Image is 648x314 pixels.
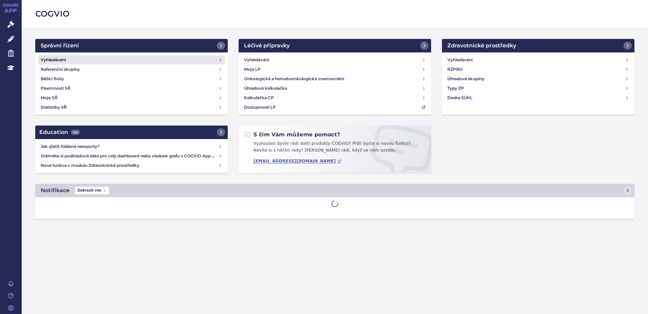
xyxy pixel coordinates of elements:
h4: Úhradová kalkulačka [244,85,287,92]
span: Zobrazit vše [75,187,109,194]
h4: Kalkulačka CP [244,94,274,101]
h4: Deska SÚKL [447,94,472,101]
a: Běžící lhůty [38,74,225,84]
a: Písemnosti SŘ [38,84,225,93]
h4: Vyhledávání [41,57,66,63]
h2: Notifikace [41,186,69,195]
h4: Stáhněte si podkladová data pro celý dashboard nebo obrázek grafu v COGVIO App modulu Analytics [41,153,218,159]
a: Referenční skupiny [38,65,225,74]
a: Léčivé přípravky [239,39,431,52]
h4: Onkologická a hematoonkologická onemocnění [244,75,344,82]
h2: COGVIO [35,8,634,20]
h4: Statistiky SŘ [41,104,67,111]
h2: Léčivé přípravky [244,42,290,50]
h2: Zdravotnické prostředky [447,42,516,50]
a: Jak zjistit hlášené reexporty? [38,142,225,151]
h4: Referenční skupiny [41,66,80,73]
a: Zdravotnické prostředky [442,39,634,52]
a: Vyhledávání [241,55,428,65]
a: Úhradová kalkulačka [241,84,428,93]
h4: Vyhledávání [447,57,472,63]
h4: Nové funkce v modulu Zdravotnické prostředky [41,162,218,169]
h2: Správní řízení [41,42,79,50]
a: RZPRO [445,65,632,74]
a: Moje LP [241,65,428,74]
a: Vyhledávání [38,55,225,65]
a: NotifikaceZobrazit vše [35,184,634,197]
h4: Moje SŘ [41,94,58,101]
a: Úhradové skupiny [445,74,632,84]
h4: Typy ZP [447,85,464,92]
a: Deska SÚKL [445,93,632,103]
h4: Moje LP [244,66,261,73]
p: Vyzkoušeli byste rádi další produkty COGVIO? Přáli byste si novou funkci? Nevíte si s něčím rady?... [244,140,426,156]
a: Správní řízení [35,39,228,52]
h2: Education [39,128,80,136]
a: Kalkulačka CP [241,93,428,103]
a: Onkologická a hematoonkologická onemocnění [241,74,428,84]
h4: Jak zjistit hlášené reexporty? [41,143,218,150]
a: [EMAIL_ADDRESS][DOMAIN_NAME] [254,159,342,164]
h4: Běžící lhůty [41,75,64,82]
h4: Úhradové skupiny [447,75,484,82]
a: Nové funkce v modulu Zdravotnické prostředky [38,161,225,170]
span: 442 [71,130,80,135]
a: Dostupnosti LP [241,103,428,112]
a: Stáhněte si podkladová data pro celý dashboard nebo obrázek grafu v COGVIO App modulu Analytics [38,151,225,161]
a: Statistiky SŘ [38,103,225,112]
h4: Vyhledávání [244,57,269,63]
a: Education442 [35,126,228,139]
h4: Písemnosti SŘ [41,85,70,92]
a: Typy ZP [445,84,632,93]
h4: Dostupnosti LP [244,104,276,111]
h2: S čím Vám můžeme pomoct? [244,131,340,138]
h4: RZPRO [447,66,463,73]
a: Moje SŘ [38,93,225,103]
a: Vyhledávání [445,55,632,65]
